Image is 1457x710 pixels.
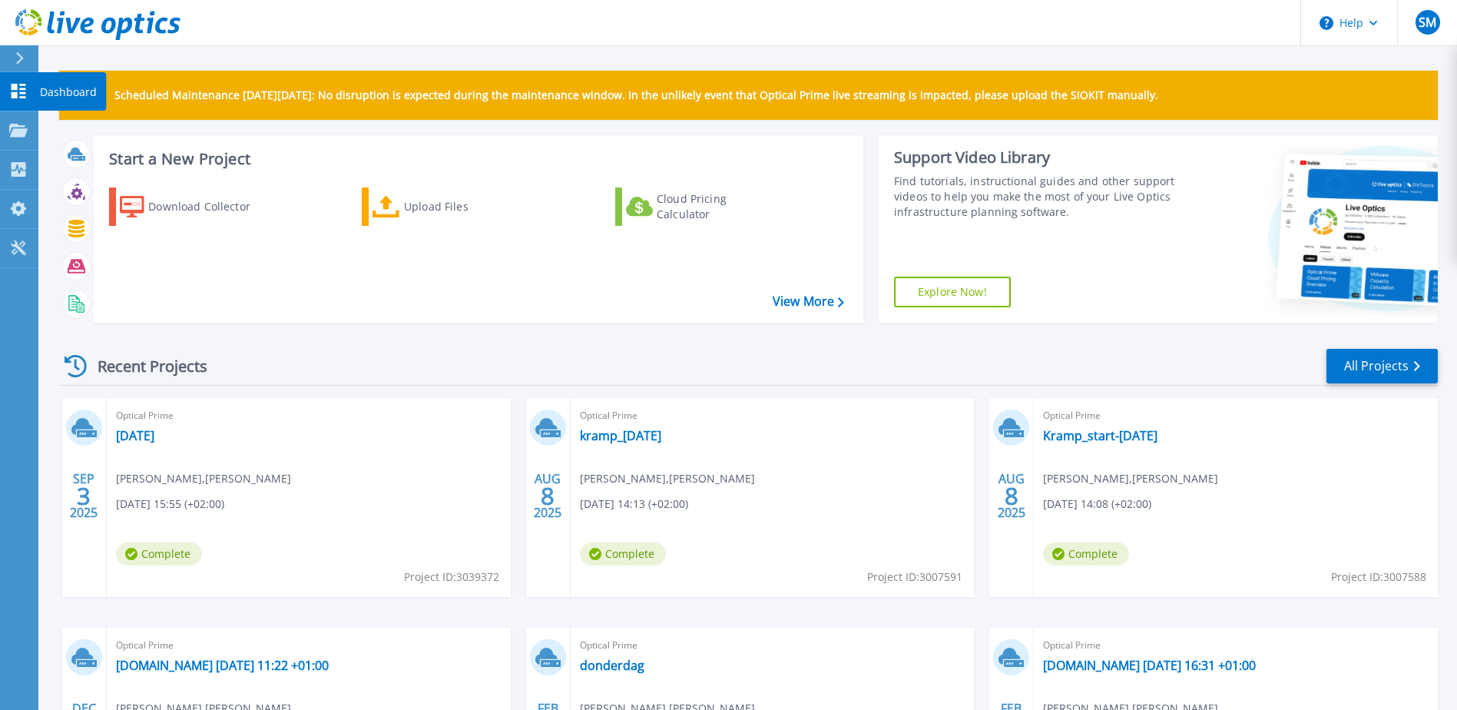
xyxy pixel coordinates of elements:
[580,428,661,443] a: kramp_[DATE]
[1326,349,1438,383] a: All Projects
[615,187,786,226] a: Cloud Pricing Calculator
[116,407,502,424] span: Optical Prime
[1043,470,1218,487] span: [PERSON_NAME] , [PERSON_NAME]
[580,542,666,566] span: Complete
[580,496,688,513] span: [DATE] 14:13 (+02:00)
[657,191,780,222] div: Cloud Pricing Calculator
[116,470,291,487] span: [PERSON_NAME] , [PERSON_NAME]
[1419,16,1436,28] span: SM
[404,191,527,222] div: Upload Files
[533,468,562,524] div: AUG 2025
[116,428,154,443] a: [DATE]
[116,542,202,566] span: Complete
[116,658,329,673] a: [DOMAIN_NAME] [DATE] 11:22 +01:00
[1043,637,1429,654] span: Optical Prime
[1043,658,1256,673] a: [DOMAIN_NAME] [DATE] 16:31 +01:00
[580,658,644,673] a: donderdag
[362,187,533,226] a: Upload Files
[580,407,965,424] span: Optical Prime
[894,148,1179,168] div: Support Video Library
[1331,569,1426,586] span: Project ID: 3007588
[148,191,271,222] div: Download Collector
[1043,542,1129,566] span: Complete
[77,489,91,503] span: 3
[580,637,965,654] span: Optical Prime
[59,347,228,385] div: Recent Projects
[541,489,555,503] span: 8
[1043,428,1157,443] a: Kramp_start-[DATE]
[773,294,844,309] a: View More
[1005,489,1018,503] span: 8
[867,569,962,586] span: Project ID: 3007591
[580,470,755,487] span: [PERSON_NAME] , [PERSON_NAME]
[114,89,1158,101] p: Scheduled Maintenance [DATE][DATE]: No disruption is expected during the maintenance window. In t...
[894,277,1011,307] a: Explore Now!
[404,569,499,586] span: Project ID: 3039372
[109,187,280,226] a: Download Collector
[40,72,97,112] p: Dashboard
[997,468,1026,524] div: AUG 2025
[116,496,224,513] span: [DATE] 15:55 (+02:00)
[109,151,843,168] h3: Start a New Project
[1043,407,1429,424] span: Optical Prime
[116,637,502,654] span: Optical Prime
[1043,496,1151,513] span: [DATE] 14:08 (+02:00)
[894,174,1179,220] div: Find tutorials, instructional guides and other support videos to help you make the most of your L...
[69,468,98,524] div: SEP 2025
